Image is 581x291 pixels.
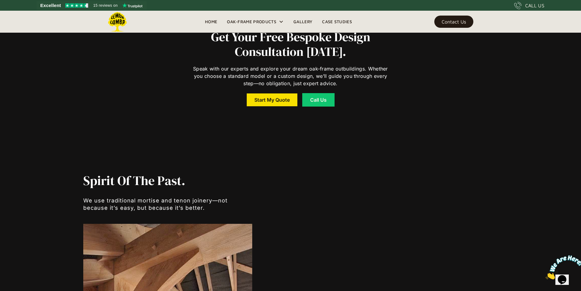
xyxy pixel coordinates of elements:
a: Contact Us [434,16,473,28]
span: Excellent [40,2,61,9]
span: 15 reviews on [93,2,118,9]
iframe: chat widget [543,253,581,282]
img: Trustpilot logo [122,3,142,8]
a: Case Studies [317,17,357,26]
p: We use traditional mortise and tenon joinery—not because it’s easy, but because it’s better. [83,197,252,212]
img: Chat attention grabber [2,2,40,27]
p: Speak with our experts and explore your dream oak-frame outbuildings. Whether you choose a standa... [191,65,390,87]
h1: Spirit of the past. [83,174,252,188]
h2: Get Your Free Bespoke Design Consultation [DATE]. [191,30,390,59]
div: Contact Us [442,20,466,24]
a: Call Us [302,93,335,107]
div: Oak-Frame Products [222,11,289,33]
a: Home [200,17,222,26]
img: Trustpilot 4.5 stars [65,3,88,8]
div: Oak-Frame Products [227,18,276,25]
div: CALL US [525,2,544,9]
a: Gallery [289,17,317,26]
a: CALL US [514,2,544,9]
a: Start My Quote [247,93,297,106]
a: See Lemon Lumba reviews on Trustpilot [37,1,147,10]
span: 1 [2,2,5,8]
div: Call Us [310,97,327,102]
